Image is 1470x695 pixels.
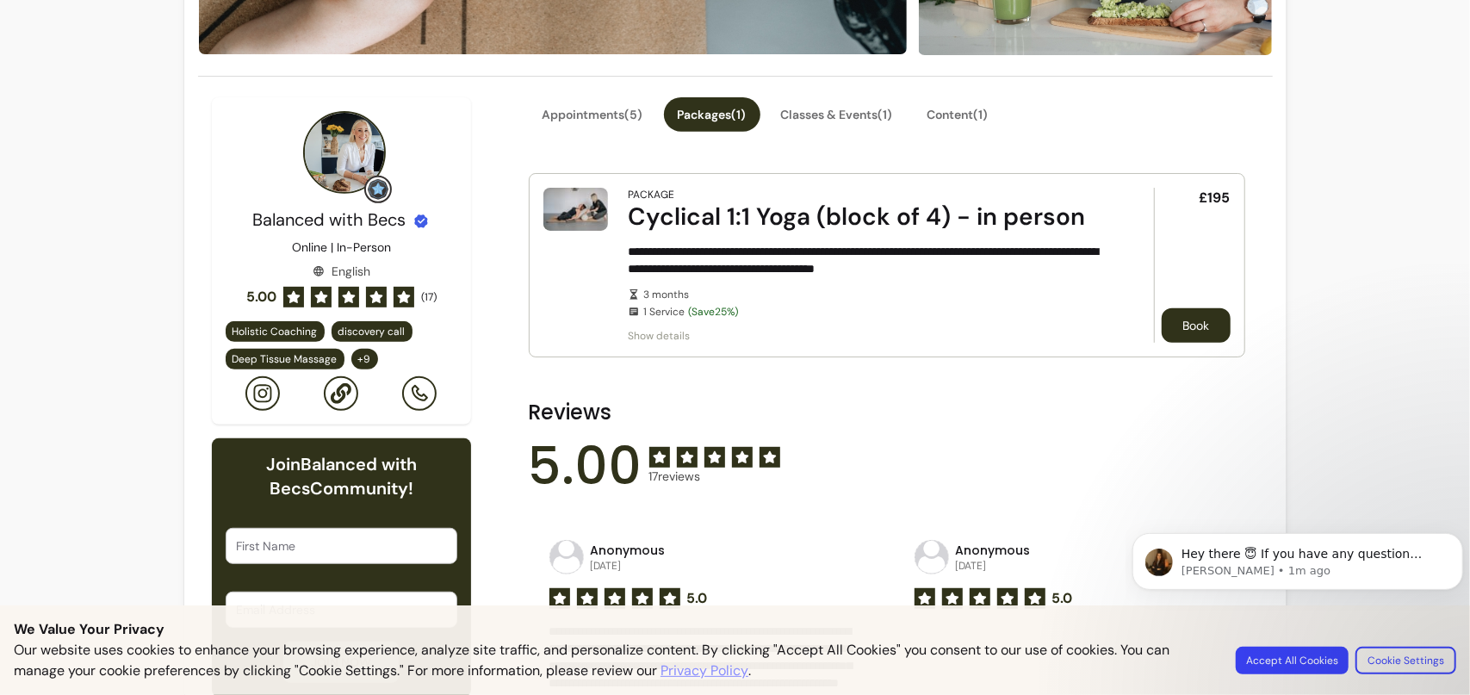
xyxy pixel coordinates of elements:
[292,239,391,256] p: Online | In-Person
[529,97,657,132] button: Appointments(5)
[543,188,608,231] img: Cyclical 1:1 Yoga (block of 4) - in person
[529,399,1245,426] h2: Reviews
[355,352,375,366] span: + 9
[644,305,1106,319] span: 1 Service
[644,288,1106,301] span: 3 months
[591,542,666,559] p: Anonymous
[550,541,583,574] img: avatar
[629,202,1106,233] div: Cyclical 1:1 Yoga (block of 4) - in person
[237,537,446,555] input: First Name
[338,325,406,338] span: discovery call
[1162,308,1231,343] button: Book
[14,640,1215,681] p: Our website uses cookies to enhance your browsing experience, analyze site traffic, and personali...
[1126,497,1470,686] iframe: Intercom notifications message
[956,559,1031,573] p: [DATE]
[233,325,318,338] span: Holistic Coaching
[226,452,457,500] h6: Join Balanced with Becs Community!
[914,97,1002,132] button: Content(1)
[313,263,370,280] div: English
[915,541,948,574] img: avatar
[246,287,276,307] span: 5.00
[661,661,748,681] a: Privacy Policy
[368,179,388,200] img: Grow
[1154,188,1231,343] div: £195
[591,559,666,573] p: [DATE]
[237,601,446,618] input: Email Address
[14,619,1456,640] p: We Value Your Privacy
[649,468,780,485] span: 17 reviews
[689,305,739,319] span: (Save 25 %)
[687,588,708,609] span: 5.0
[956,542,1031,559] p: Anonymous
[252,208,406,231] span: Balanced with Becs
[664,97,760,132] button: Packages(1)
[767,97,907,132] button: Classes & Events(1)
[1052,588,1073,609] span: 5.0
[233,352,338,366] span: Deep Tissue Massage
[421,290,437,304] span: ( 17 )
[629,329,1106,343] span: Show details
[629,188,675,202] div: Package
[529,440,642,492] span: 5.00
[303,111,386,194] img: Provider image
